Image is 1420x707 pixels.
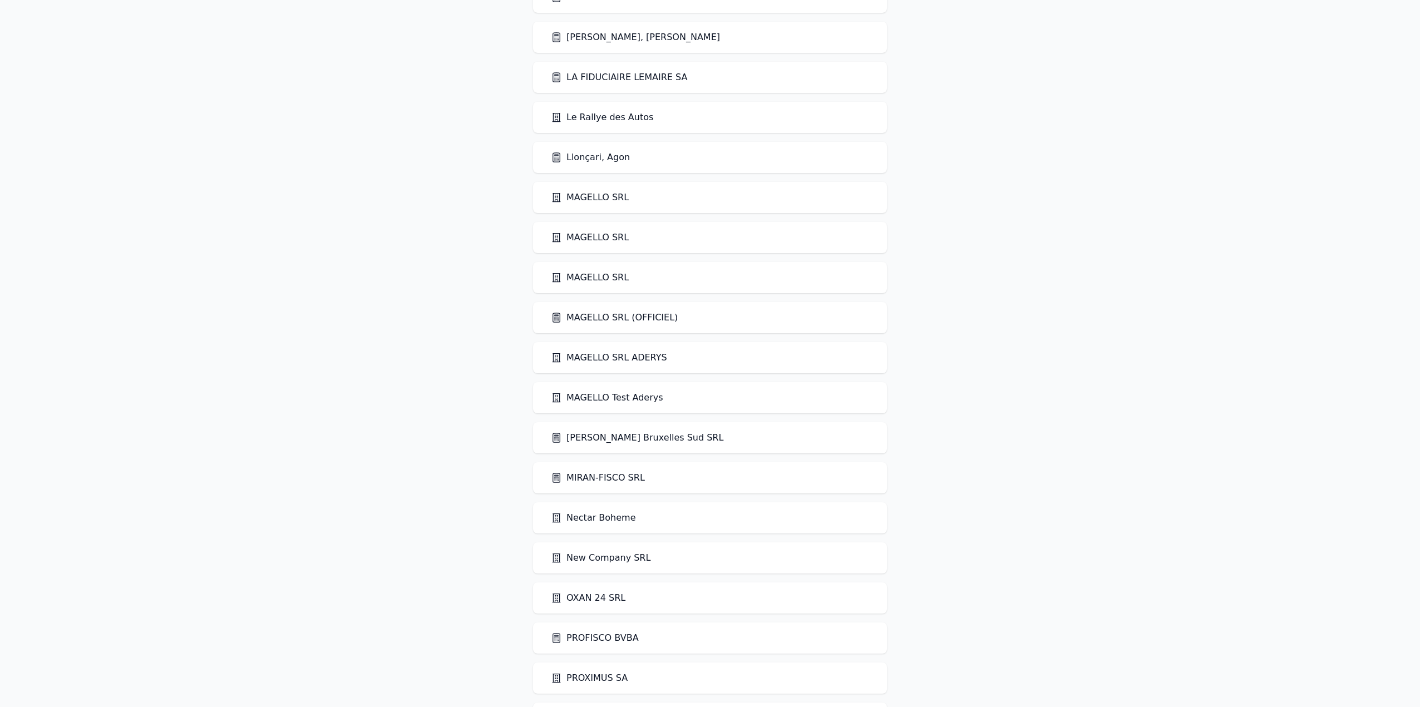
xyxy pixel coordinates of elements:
a: MAGELLO SRL (OFFICIEL) [551,311,678,324]
a: LA FIDUCIAIRE LEMAIRE SA [551,71,687,84]
a: MAGELLO SRL [551,231,629,244]
a: MIRAN-FISCO SRL [551,471,645,484]
a: MAGELLO SRL [551,191,629,204]
a: MAGELLO SRL ADERYS [551,351,667,364]
a: [PERSON_NAME], [PERSON_NAME] [551,31,720,44]
a: PROFISCO BVBA [551,631,639,645]
a: [PERSON_NAME] Bruxelles Sud SRL [551,431,723,444]
a: MAGELLO Test Aderys [551,391,663,404]
a: New Company SRL [551,551,650,565]
a: Nectar Boheme [551,511,636,525]
a: Llonçari, Agon [551,151,630,164]
a: Le Rallye des Autos [551,111,653,124]
a: MAGELLO SRL [551,271,629,284]
a: PROXIMUS SA [551,671,628,685]
a: OXAN 24 SRL [551,591,625,605]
